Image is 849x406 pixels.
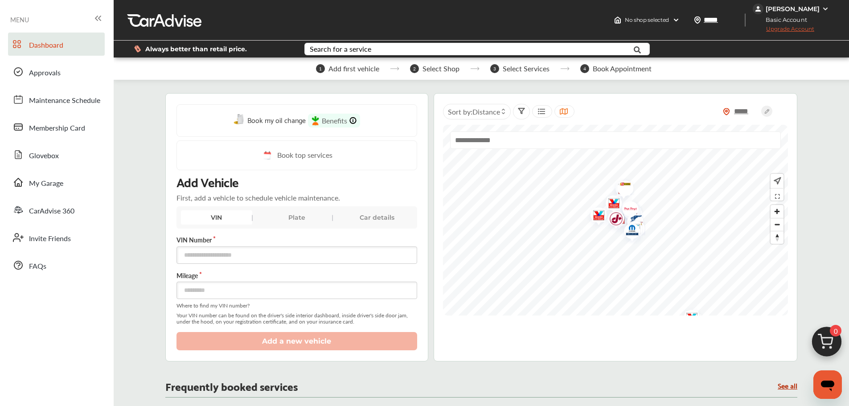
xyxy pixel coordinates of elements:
div: Map marker [620,209,643,235]
span: Glovebox [29,150,59,162]
img: oil-change.e5047c97.svg [234,114,245,125]
a: Glovebox [8,143,105,166]
button: Zoom out [771,218,783,231]
iframe: Button to launch messaging window [813,370,842,399]
span: Membership Card [29,123,85,134]
img: dollor_label_vector.a70140d1.svg [134,45,141,53]
span: Dashboard [29,40,63,51]
span: 2 [410,64,419,73]
img: recenter.ce011a49.svg [772,176,781,186]
span: Approvals [29,67,61,79]
img: logo-valvoline.png [619,217,643,245]
a: Approvals [8,60,105,83]
img: header-down-arrow.9dd2ce7d.svg [673,16,680,24]
button: Reset bearing to north [771,231,783,244]
div: Map marker [680,308,702,328]
a: See all [778,381,797,389]
img: logo-aamco.png [616,199,640,227]
img: logo-discount-tire.png [622,215,645,234]
div: Car details [341,210,413,225]
div: Search for a service [310,45,371,53]
a: Maintenance Schedule [8,88,105,111]
span: My Garage [29,178,63,189]
span: Upgrade Account [753,25,814,37]
span: Distance [472,107,500,117]
img: logo-pepboys.png [615,197,639,225]
p: First, add a vehicle to schedule vehicle maintenance. [176,193,340,203]
img: stepper-arrow.e24c07c6.svg [560,67,570,70]
a: My Garage [8,171,105,194]
span: 3 [490,64,499,73]
img: WGsFRI8htEPBVLJbROoPRyZpYNWhNONpIPPETTm6eUC0GeLEiAAAAAElFTkSuQmCC [822,5,829,12]
div: Map marker [619,217,642,245]
label: Mileage [176,271,417,280]
a: Book top services [176,140,417,170]
img: location_vector.a44bc228.svg [694,16,701,24]
span: 1 [316,64,325,73]
div: Map marker [617,219,640,244]
a: Membership Card [8,115,105,139]
div: Map marker [611,176,633,195]
p: Frequently booked services [165,381,298,390]
img: logo-valvoline.png [677,305,701,333]
img: info-Icon.6181e609.svg [349,117,357,124]
span: Maintenance Schedule [29,95,100,107]
span: Select Services [503,65,550,73]
span: Sort by : [448,107,500,117]
img: logo-les-schwab.png [622,217,645,236]
img: logo-les-schwab.png [619,202,643,221]
span: 0 [830,325,841,336]
img: logo-jiffylube.png [601,206,625,234]
canvas: Map [443,125,788,316]
a: Book my oil change [234,114,306,127]
div: VIN [181,210,252,225]
span: 4 [580,64,589,73]
a: Dashboard [8,33,105,56]
span: FAQs [29,261,46,272]
span: MENU [10,16,29,23]
img: logo-valvoline.png [584,203,607,231]
span: Always better than retail price. [145,46,247,52]
img: location_vector_orange.38f05af8.svg [723,108,730,115]
div: Map marker [622,217,644,236]
button: Zoom in [771,205,783,218]
span: Select Shop [422,65,459,73]
span: Your VIN number can be found on the driver's side interior dashboard, inside driver's side door j... [176,312,417,325]
img: stepper-arrow.e24c07c6.svg [470,67,480,70]
span: No shop selected [625,16,669,24]
img: cart_icon.3d0951e8.svg [805,323,848,365]
img: logo-les-schwab.png [611,176,634,195]
img: logo-valvoline.png [599,191,623,219]
img: stepper-arrow.e24c07c6.svg [390,67,399,70]
div: Map marker [599,191,621,219]
a: CarAdvise 360 [8,198,105,221]
span: Book Appointment [593,65,652,73]
img: logo-mopar.png [617,219,641,244]
div: Map marker [677,305,699,333]
div: Plate [261,210,332,225]
div: Map marker [609,176,631,205]
img: logo-les-schwab.png [680,308,703,328]
img: logo-valvoline.png [609,176,632,205]
img: logo-firestone.png [617,200,640,228]
a: Invite Friends [8,226,105,249]
div: Map marker [584,203,606,231]
label: VIN Number [176,235,417,244]
img: cal_icon.0803b883.svg [261,150,273,161]
span: Book my oil change [247,114,306,126]
span: CarAdvise 360 [29,205,74,217]
span: Basic Account [754,15,814,25]
img: empty_shop_logo.394c5474.svg [618,200,642,228]
div: Map marker [615,197,638,225]
div: Map marker [601,206,623,234]
img: instacart-icon.73bd83c2.svg [312,116,320,126]
span: Add first vehicle [328,65,379,73]
div: Map marker [622,215,644,234]
p: Add Vehicle [176,174,238,189]
img: jVpblrzwTbfkPYzPPzSLxeg0AAAAASUVORK5CYII= [753,4,763,14]
span: Book top services [277,150,332,161]
div: [PERSON_NAME] [766,5,820,13]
